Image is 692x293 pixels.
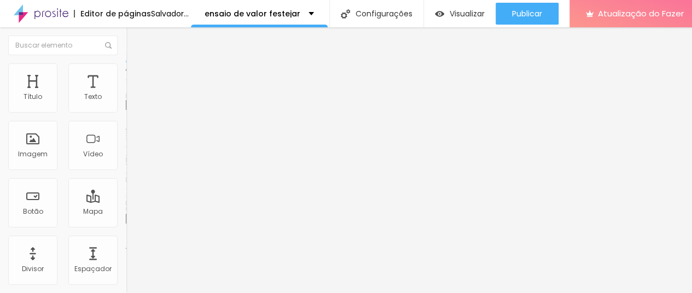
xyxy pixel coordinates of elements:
[496,3,559,25] button: Publicar
[18,149,48,159] font: Imagem
[22,264,44,273] font: Divisor
[450,8,485,19] font: Visualizar
[74,264,112,273] font: Espaçador
[341,9,350,19] img: Ícone
[23,207,43,216] font: Botão
[83,149,103,159] font: Vídeo
[424,3,496,25] button: Visualizar
[84,92,102,101] font: Texto
[83,207,103,216] font: Mapa
[356,8,412,19] font: Configurações
[105,42,112,49] img: Ícone
[151,8,189,19] font: Salvador...
[512,8,542,19] font: Publicar
[435,9,444,19] img: view-1.svg
[598,8,684,19] font: Atualização do Fazer
[80,8,151,19] font: Editor de páginas
[205,8,300,19] font: ensaio de valor festejar
[8,36,118,55] input: Buscar elemento
[24,92,42,101] font: Título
